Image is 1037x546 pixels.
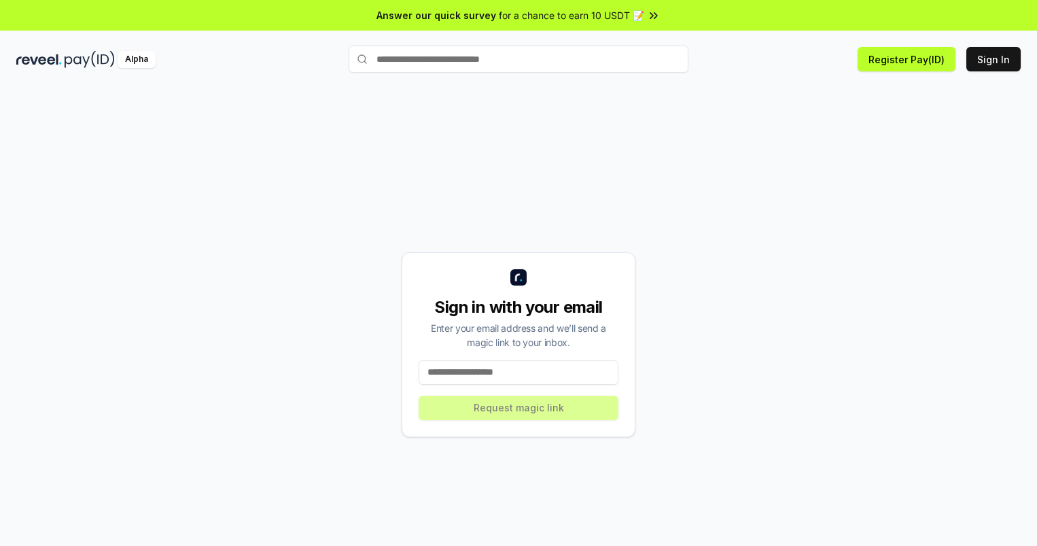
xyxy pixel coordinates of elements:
img: logo_small [510,269,527,286]
img: reveel_dark [16,51,62,68]
div: Enter your email address and we’ll send a magic link to your inbox. [419,321,618,349]
img: pay_id [65,51,115,68]
div: Alpha [118,51,156,68]
span: Answer our quick survey [376,8,496,22]
button: Sign In [966,47,1021,71]
div: Sign in with your email [419,296,618,318]
span: for a chance to earn 10 USDT 📝 [499,8,644,22]
button: Register Pay(ID) [858,47,955,71]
